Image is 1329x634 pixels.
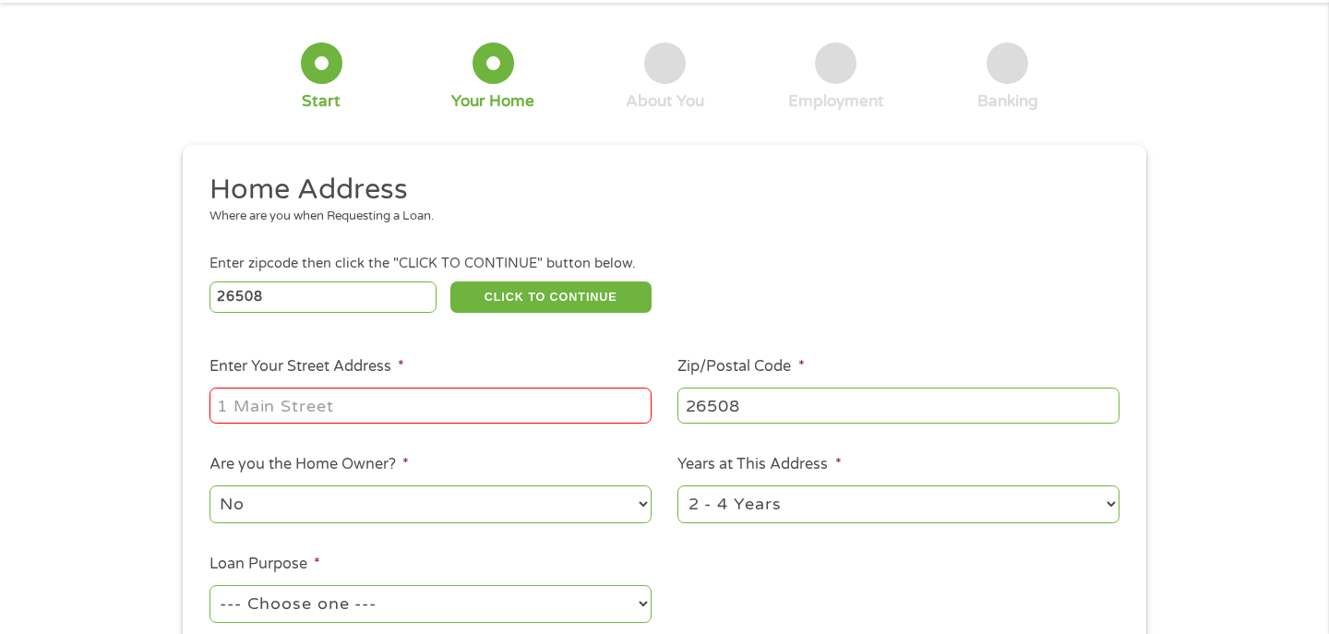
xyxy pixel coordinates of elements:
div: Start [302,91,341,112]
label: Enter Your Street Address [210,357,404,377]
label: Years at This Address [677,455,841,474]
button: CLICK TO CONTINUE [450,281,652,313]
input: 1 Main Street [210,388,652,423]
div: Employment [788,91,884,112]
div: About You [626,91,704,112]
label: Are you the Home Owner? [210,455,409,474]
div: Where are you when Requesting a Loan. [210,208,1107,226]
div: Your Home [451,91,534,112]
div: Banking [977,91,1038,112]
label: Zip/Postal Code [677,357,804,377]
h2: Home Address [210,172,1107,209]
input: Enter Zipcode (e.g 01510) [210,281,437,313]
div: Enter zipcode then click the "CLICK TO CONTINUE" button below. [210,254,1119,274]
label: Loan Purpose [210,555,320,574]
